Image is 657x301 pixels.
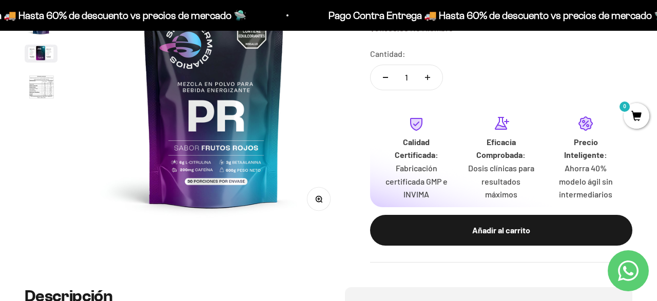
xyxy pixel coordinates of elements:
button: Aumentar cantidad [413,65,442,90]
div: Más información sobre los ingredientes [12,49,212,67]
div: Un video del producto [12,110,212,128]
button: Ir al artículo 3 [25,45,57,66]
span: Enviar [168,154,211,171]
strong: Calidad Certificada: [395,137,438,160]
p: Dosis clínicas para resultados máximos [467,162,535,201]
strong: Precio Inteligente: [564,137,607,160]
button: Ir al artículo 4 [25,71,57,108]
p: Fabricación certificada GMP e INVIMA [382,162,451,201]
div: Reseñas de otros clientes [12,69,212,87]
label: Cantidad: [370,47,405,61]
img: PR - Mezcla Energizante [25,71,57,105]
mark: 0 [619,101,631,113]
p: ¿Qué te haría sentir más seguro de comprar este producto? [12,16,212,40]
button: Reducir cantidad [371,65,400,90]
a: 0 [624,111,649,123]
div: Una promoción especial [12,90,212,108]
img: PR - Mezcla Energizante [25,45,57,63]
strong: Eficacia Comprobada: [476,137,526,160]
button: Añadir al carrito [370,215,632,246]
div: Añadir al carrito [391,224,612,237]
p: Ahorra 40% modelo ágil sin intermediarios [552,162,620,201]
div: Un mejor precio [12,131,212,149]
button: Enviar [167,154,212,171]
